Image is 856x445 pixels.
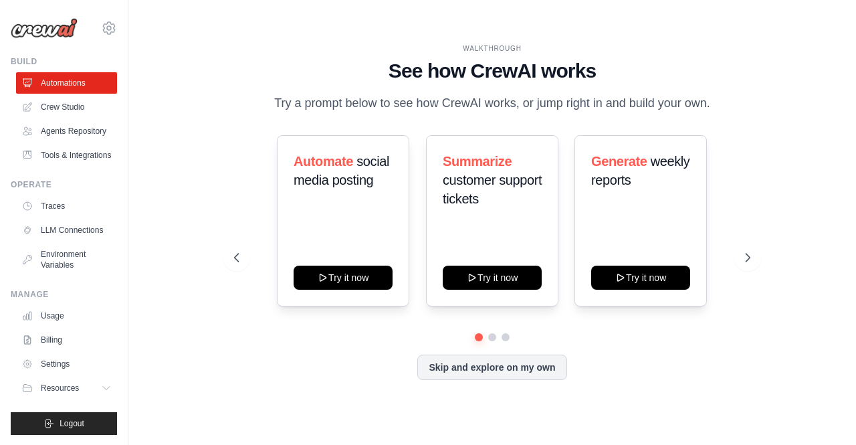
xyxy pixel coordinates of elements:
button: Try it now [591,266,690,290]
span: Automate [294,154,353,169]
div: Operate [11,179,117,190]
a: Agents Repository [16,120,117,142]
img: Logo [11,18,78,38]
button: Logout [11,412,117,435]
a: Billing [16,329,117,351]
span: Resources [41,383,79,393]
div: WALKTHROUGH [234,43,750,54]
div: Build [11,56,117,67]
a: Traces [16,195,117,217]
p: Try a prompt below to see how CrewAI works, or jump right in and build your own. [267,94,717,113]
button: Try it now [443,266,542,290]
span: weekly reports [591,154,689,187]
div: Manage [11,289,117,300]
button: Try it now [294,266,393,290]
span: customer support tickets [443,173,542,206]
button: Resources [16,377,117,399]
a: Usage [16,305,117,327]
a: Tools & Integrations [16,145,117,166]
a: Settings [16,353,117,375]
span: Logout [60,418,84,429]
a: Automations [16,72,117,94]
span: social media posting [294,154,389,187]
button: Skip and explore on my own [417,355,566,380]
span: Generate [591,154,647,169]
span: Summarize [443,154,512,169]
h1: See how CrewAI works [234,59,750,83]
a: Environment Variables [16,244,117,276]
a: LLM Connections [16,219,117,241]
a: Crew Studio [16,96,117,118]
